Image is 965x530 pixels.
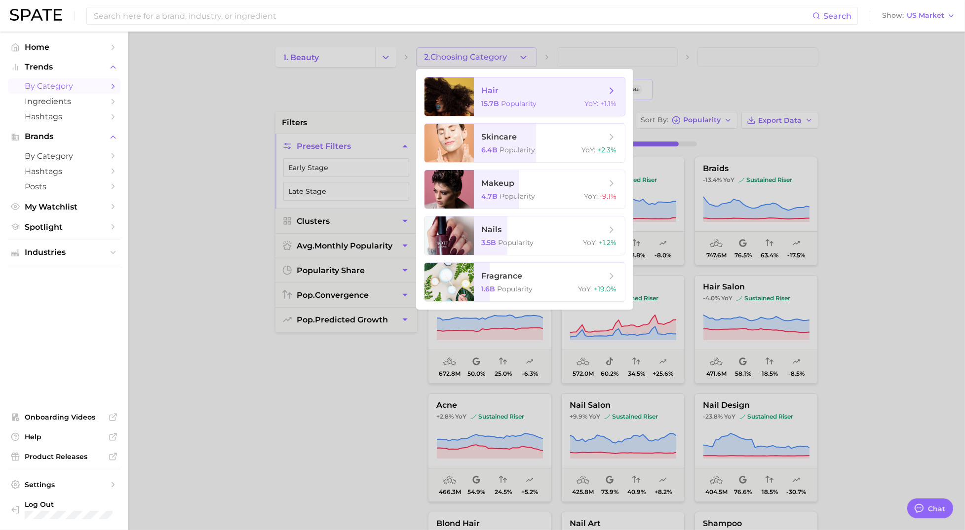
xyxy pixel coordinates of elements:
button: ShowUS Market [880,9,958,22]
input: Search here for a brand, industry, or ingredient [93,7,812,24]
a: Home [8,39,120,55]
span: 1.6b [482,284,496,293]
span: Popularity [500,145,536,154]
a: by Category [8,148,120,164]
span: Posts [25,182,104,191]
span: Spotlight [25,222,104,232]
span: Onboarding Videos [25,413,104,422]
span: +19.0% [594,284,617,293]
button: Brands [8,129,120,144]
span: Show [882,13,904,18]
button: Industries [8,245,120,260]
a: by Category [8,78,120,94]
span: +1.2% [599,238,617,247]
span: Popularity [498,284,533,293]
span: -9.1% [600,192,617,201]
span: Brands [25,132,104,141]
a: Product Releases [8,449,120,464]
span: hair [482,86,499,95]
span: by Category [25,81,104,91]
a: My Watchlist [8,199,120,214]
a: Log out. Currently logged in with e-mail mcelwee.l@pg.com. [8,497,120,522]
span: by Category [25,151,104,161]
a: Posts [8,179,120,194]
span: skincare [482,132,517,141]
a: Onboarding Videos [8,410,120,424]
span: My Watchlist [25,202,104,212]
span: Help [25,432,104,441]
span: Product Releases [25,452,104,461]
a: Ingredients [8,94,120,109]
span: makeup [482,178,515,188]
span: 4.7b [482,192,498,201]
span: Popularity [500,192,536,201]
span: Ingredients [25,97,104,106]
a: Help [8,429,120,444]
img: SPATE [10,9,62,21]
span: Search [823,11,851,21]
span: YoY : [585,99,599,108]
span: YoY : [583,238,597,247]
span: YoY : [582,145,596,154]
span: Trends [25,63,104,71]
span: +1.1% [601,99,617,108]
ul: 2.Choosing Category [416,69,633,310]
span: nails [482,225,502,234]
span: YoY : [579,284,592,293]
span: Hashtags [25,112,104,121]
span: Industries [25,248,104,257]
a: Spotlight [8,219,120,235]
a: Hashtags [8,109,120,124]
span: 15.7b [482,99,500,108]
span: +2.3% [598,145,617,154]
a: Settings [8,477,120,492]
span: US Market [907,13,944,18]
span: Home [25,42,104,52]
span: Popularity [502,99,537,108]
span: 6.4b [482,145,498,154]
span: Log Out [25,500,113,509]
button: Trends [8,60,120,74]
span: Settings [25,480,104,489]
span: fragrance [482,271,523,281]
span: YoY : [584,192,598,201]
span: Hashtags [25,167,104,176]
span: 3.5b [482,238,497,247]
span: Popularity [499,238,534,247]
a: Hashtags [8,164,120,179]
